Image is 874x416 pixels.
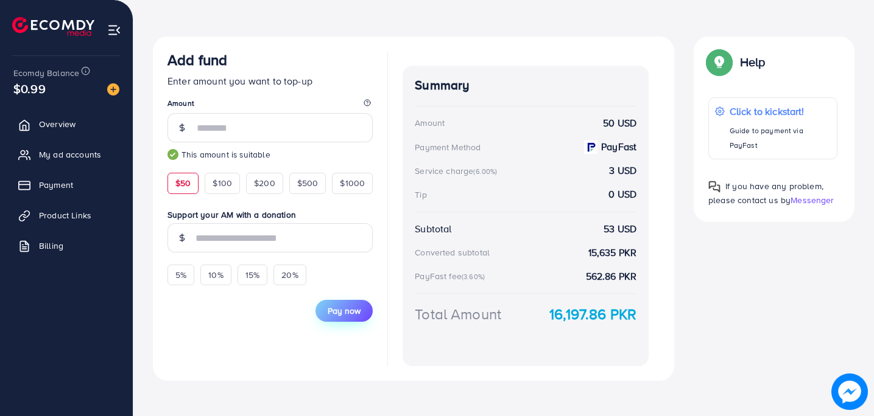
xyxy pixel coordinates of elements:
a: Overview [9,112,124,136]
img: image [107,83,119,95]
strong: 562.86 PKR [586,269,637,283]
a: My ad accounts [9,142,124,167]
span: 5% [175,269,186,281]
span: 20% [281,269,298,281]
small: (3.60%) [462,272,485,282]
h3: Add fund [167,51,227,69]
span: $1000 [340,177,365,189]
span: $500 [297,177,319,189]
div: Payment Method [415,141,481,153]
small: (6.00%) [473,167,497,176]
p: Guide to payment via PayFast [730,123,831,153]
div: Service charge [415,165,501,177]
img: image [831,373,868,410]
strong: 16,197.86 PKR [549,303,636,325]
div: Tip [415,189,426,201]
span: 15% [245,269,259,281]
div: Total Amount [415,303,501,325]
p: Enter amount you want to top-up [167,74,373,88]
span: If you have any problem, please contact us by [708,180,823,206]
span: Product Links [39,209,91,221]
div: PayFast fee [415,270,488,282]
div: Amount [415,117,445,129]
img: Popup guide [708,181,721,193]
small: This amount is suitable [167,148,373,161]
a: Billing [9,234,124,258]
span: Billing [39,240,63,252]
img: Popup guide [708,51,730,73]
span: My ad accounts [39,148,101,161]
img: guide [167,149,178,160]
strong: 15,635 PKR [588,246,637,260]
span: Overview [39,118,76,130]
p: Click to kickstart! [730,104,831,119]
img: logo [12,17,94,36]
span: Pay now [328,305,361,317]
button: Pay now [315,300,373,322]
span: 10% [208,269,223,281]
label: Support your AM with a donation [167,209,373,221]
div: Converted subtotal [415,246,490,258]
strong: 3 USD [609,164,636,178]
strong: PayFast [601,140,636,154]
strong: 53 USD [604,222,636,236]
a: Payment [9,173,124,197]
span: $50 [175,177,191,189]
h4: Summary [415,78,636,93]
span: Ecomdy Balance [13,67,79,79]
a: Product Links [9,203,124,227]
strong: 0 USD [608,187,636,201]
img: menu [107,23,121,37]
span: $0.99 [13,80,46,97]
span: Payment [39,179,73,191]
legend: Amount [167,98,373,113]
div: Subtotal [415,222,451,236]
img: payment [584,140,597,154]
span: $100 [213,177,232,189]
strong: 50 USD [603,116,636,130]
span: Messenger [791,194,834,206]
p: Help [740,55,766,69]
span: $200 [254,177,275,189]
